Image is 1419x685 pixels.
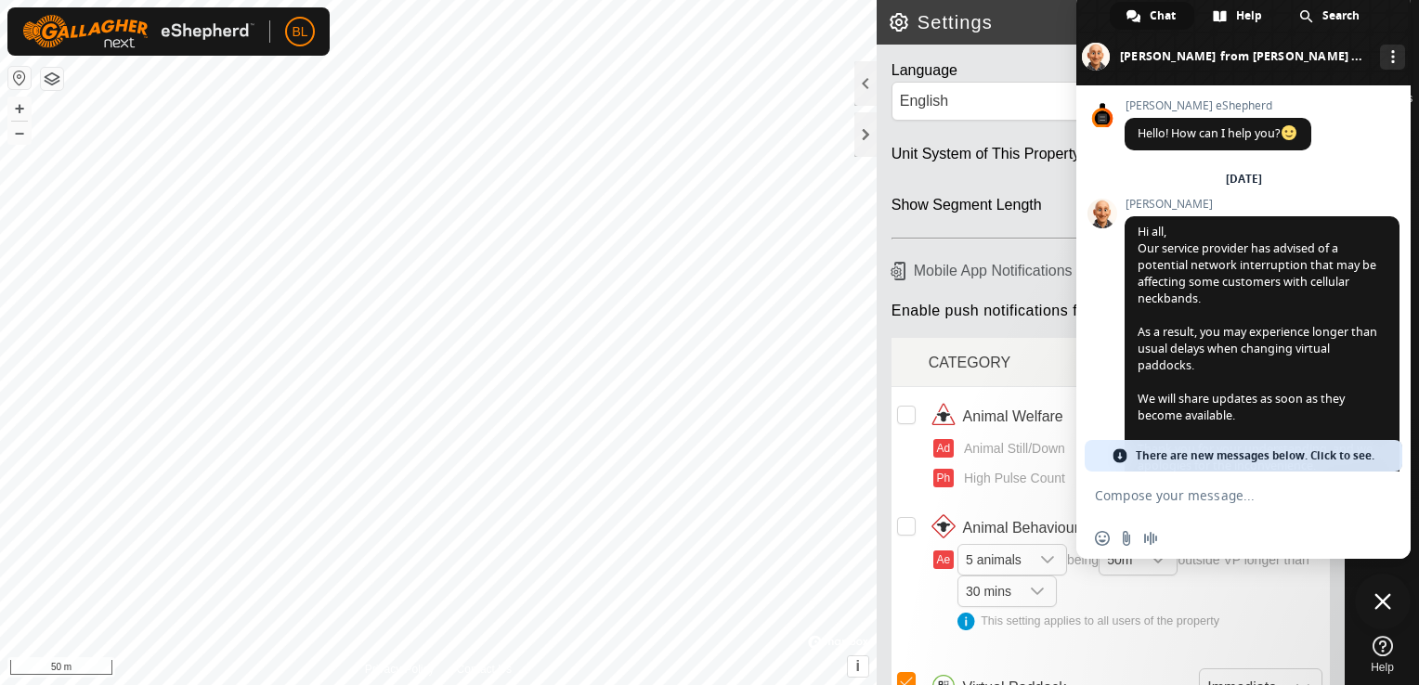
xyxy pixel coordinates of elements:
[41,68,63,90] button: Map Layers
[888,11,1345,33] h2: Settings
[1138,125,1298,141] span: Hello! How can I help you?
[929,402,958,432] img: animal welfare icon
[957,552,1322,630] span: being outside VP longer than
[1100,545,1139,575] span: 50m
[8,67,31,89] button: Reset Map
[1282,2,1378,30] div: Search
[892,302,1184,330] span: Enable push notifications for this property
[884,254,1337,287] h6: Mobile App Notifications
[929,513,958,543] img: animal behaviour icon
[1196,2,1281,30] div: Help
[1236,2,1262,30] span: Help
[957,439,1065,459] span: Animal Still/Down
[933,469,954,487] button: Ph
[958,545,1029,575] span: 5 animals
[892,83,1292,120] span: English
[1125,99,1311,112] span: [PERSON_NAME] eShepherd
[22,15,254,48] img: Gallagher Logo
[1371,662,1394,673] span: Help
[1138,224,1377,507] span: Hi all, Our service provider has advised of a potential network interruption that may be affectin...
[933,550,954,569] button: Ae
[892,194,1042,223] div: Show Segment Length
[929,342,1129,382] div: CATEGORY
[892,143,1080,172] div: Unit System of This Property
[1346,628,1419,680] a: Help
[457,661,512,678] a: Contact Us
[1136,440,1374,472] span: There are new messages below. Click to see.
[957,613,1322,630] div: This setting applies to all users of the property
[1143,531,1158,546] span: Audio message
[1095,531,1110,546] span: Insert an emoji
[1322,2,1360,30] span: Search
[1380,45,1405,70] div: More channels
[963,517,1079,539] span: Animal Behaviour
[8,97,31,120] button: +
[1119,531,1134,546] span: Send a file
[1150,2,1176,30] span: Chat
[1095,487,1351,504] textarea: Compose your message...
[8,122,31,144] button: –
[958,576,1019,606] span: 30 mins
[1139,545,1177,575] div: dropdown trigger
[957,469,1065,488] span: High Pulse Count
[1355,574,1411,629] div: Close chat
[856,658,860,674] span: i
[1019,576,1056,606] div: dropdown trigger
[1125,198,1399,211] span: [PERSON_NAME]
[900,90,1284,112] div: English
[1029,545,1066,575] div: dropdown trigger
[933,439,954,458] button: Ad
[1226,174,1262,185] div: [DATE]
[848,656,868,677] button: i
[963,406,1063,428] span: Animal Welfare
[292,22,307,42] span: BL
[892,59,1330,82] div: Language
[365,661,435,678] a: Privacy Policy
[1110,2,1194,30] div: Chat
